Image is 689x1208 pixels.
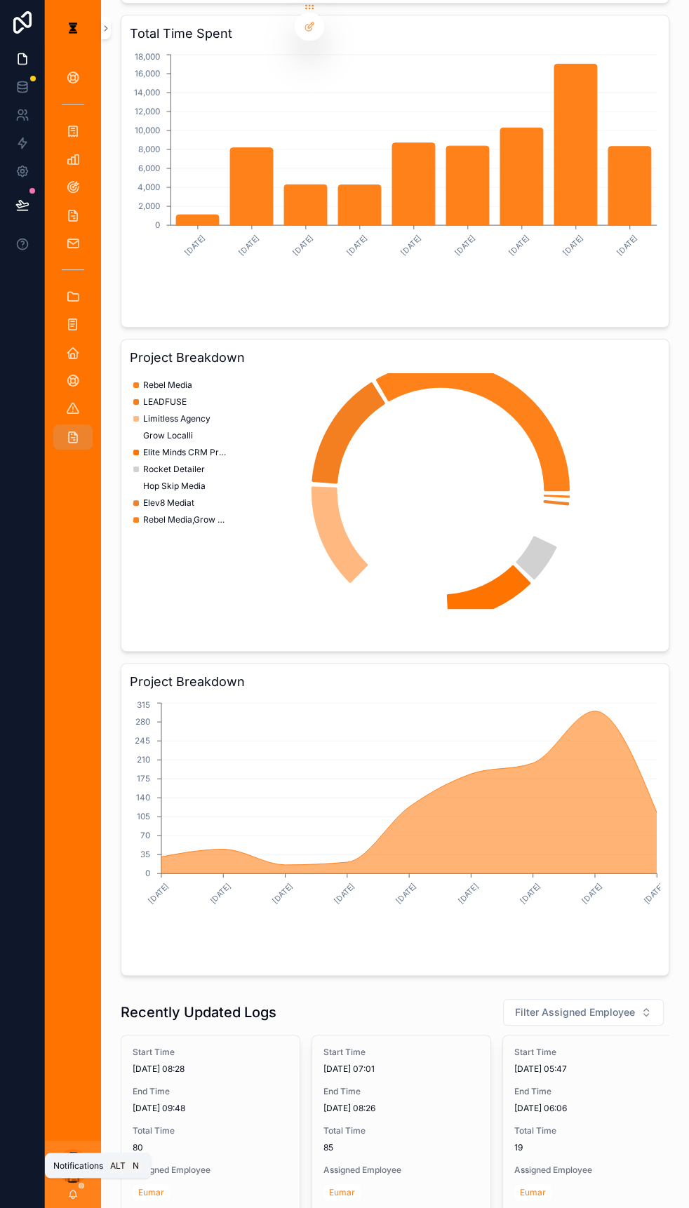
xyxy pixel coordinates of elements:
[138,1187,164,1198] span: Eumar
[143,430,193,441] span: Grow Localli
[291,234,315,257] text: [DATE]
[137,700,150,710] tspan: 315
[143,380,192,391] span: Rebel Media
[514,1165,670,1176] span: Assigned Employee
[345,234,369,257] text: [DATE]
[45,56,101,466] div: scrollable content
[143,464,205,475] span: Rocket Detailer
[133,1086,288,1097] span: End Time
[515,1005,635,1019] span: Filter Assigned Employee
[271,882,295,906] text: [DATE]
[137,755,150,765] tspan: 210
[136,793,150,803] tspan: 140
[62,17,84,39] img: App logo
[143,497,194,509] span: Elev8 Mediat
[134,88,160,98] tspan: 14,000
[135,69,160,79] tspan: 16,000
[333,882,356,906] text: [DATE]
[520,1187,546,1198] span: Eumar
[143,413,210,424] span: Limitless Agency
[323,1142,479,1153] span: 85
[514,1184,551,1201] a: Eumar
[514,1142,670,1153] span: 19
[642,882,666,906] text: [DATE]
[138,182,160,192] tspan: 4,000
[155,220,160,230] tspan: 0
[130,373,660,643] div: chart
[133,1047,288,1058] span: Start Time
[138,163,160,173] tspan: 6,000
[145,868,150,878] tspan: 0
[323,1047,479,1058] span: Start Time
[135,126,160,135] tspan: 10,000
[140,850,150,859] tspan: 35
[453,234,477,257] text: [DATE]
[457,882,481,906] text: [DATE]
[323,1125,479,1136] span: Total Time
[135,107,160,116] tspan: 12,000
[514,1063,670,1075] span: [DATE] 05:47
[137,774,150,784] tspan: 175
[514,1086,670,1097] span: End Time
[135,717,150,727] tspan: 280
[507,234,531,257] text: [DATE]
[130,49,660,318] div: chart
[138,145,160,154] tspan: 8,000
[514,1103,670,1114] span: [DATE] 06:06
[183,234,207,257] text: [DATE]
[143,396,187,408] span: LEADFUSE
[323,1063,479,1075] span: [DATE] 07:01
[137,812,150,821] tspan: 105
[323,1184,361,1201] a: Eumar
[135,736,150,746] tspan: 245
[133,1125,288,1136] span: Total Time
[138,201,160,211] tspan: 2,000
[580,882,604,906] text: [DATE]
[135,52,160,62] tspan: 18,000
[133,1142,288,1153] span: 80
[208,882,232,906] text: [DATE]
[514,1047,670,1058] span: Start Time
[121,1002,276,1022] h1: Recently Updated Logs
[147,882,170,906] text: [DATE]
[53,1160,103,1171] span: Notifications
[130,24,660,43] h3: Total Time Spent
[561,234,585,257] text: [DATE]
[130,1160,141,1171] span: N
[133,1184,170,1201] a: Eumar
[237,234,261,257] text: [DATE]
[514,1125,670,1136] span: Total Time
[130,672,660,692] h3: Project Breakdown
[110,1160,126,1171] span: Alt
[394,882,418,906] text: [DATE]
[143,481,206,492] span: Hop Skip Media
[329,1187,355,1198] span: Eumar
[133,1165,288,1176] span: Assigned Employee
[133,1063,288,1075] span: [DATE] 08:28
[143,447,227,458] span: Elite Minds CRM Program
[323,1086,479,1097] span: End Time
[140,831,150,840] tspan: 70
[323,1165,479,1176] span: Assigned Employee
[130,697,660,967] div: chart
[399,234,423,257] text: [DATE]
[130,348,660,368] h3: Project Breakdown
[503,999,664,1026] button: Select Button
[519,882,542,906] text: [DATE]
[133,1103,288,1114] span: [DATE] 09:48
[143,514,227,525] span: Rebel Media,Grow Localli,Hop Skip Media
[323,1103,479,1114] span: [DATE] 08:26
[615,234,639,257] text: [DATE]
